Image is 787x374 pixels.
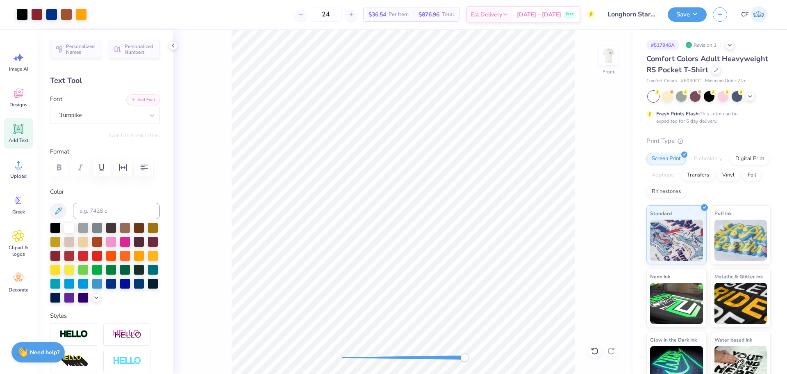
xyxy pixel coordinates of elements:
span: [DATE] - [DATE] [517,10,561,19]
div: Screen Print [646,153,686,165]
div: # 517946A [646,40,679,50]
span: Puff Ink [714,209,732,218]
span: Neon Ink [650,272,670,281]
span: Clipart & logos [5,244,32,257]
span: Personalized Numbers [125,44,155,55]
img: Negative Space [113,356,141,366]
span: Upload [10,173,27,179]
input: – – [310,7,342,22]
img: Stroke [59,330,88,339]
label: Color [50,187,160,197]
span: # 6030CC [681,78,701,85]
div: Transfers [682,169,714,181]
span: Total [442,10,454,19]
img: Puff Ink [714,220,767,261]
span: Water based Ink [714,335,752,344]
span: Decorate [9,287,28,293]
span: Greek [12,209,25,215]
strong: Need help? [30,349,59,356]
button: Personalized Numbers [109,40,160,59]
div: Rhinestones [646,186,686,198]
span: Comfort Colors [646,78,677,85]
span: Glow in the Dark Ink [650,335,697,344]
img: Standard [650,220,703,261]
span: Minimum Order: 24 + [705,78,746,85]
span: Per Item [389,10,409,19]
label: Styles [50,311,67,321]
img: Shadow [113,329,141,340]
label: Font [50,94,62,104]
span: Add Text [9,137,28,144]
span: CF [741,10,748,19]
div: Digital Print [730,153,770,165]
div: Embroidery [689,153,728,165]
div: Foil [742,169,762,181]
button: Save [668,7,707,22]
span: Standard [650,209,672,218]
a: CF [737,6,771,23]
span: Personalized Names [66,44,96,55]
img: Neon Ink [650,283,703,324]
div: This color can be expedited for 5 day delivery. [656,110,757,125]
span: Designs [9,101,27,108]
span: Est. Delivery [471,10,502,19]
img: Front [600,48,616,64]
label: Format [50,147,160,156]
img: Metallic & Glitter Ink [714,283,767,324]
button: Personalized Names [50,40,101,59]
input: Untitled Design [601,6,662,23]
div: Front [603,68,614,76]
button: Switch to Greek Letters [109,132,160,139]
span: Comfort Colors Adult Heavyweight RS Pocket T-Shirt [646,54,768,75]
div: Vinyl [717,169,740,181]
span: $36.54 [368,10,386,19]
img: 3D Illusion [59,355,88,368]
span: Metallic & Glitter Ink [714,272,763,281]
div: Revision 1 [683,40,721,50]
img: Cholo Fernandez [751,6,767,23]
div: Print Type [646,136,771,146]
div: Text Tool [50,75,160,86]
div: Applique [646,169,679,181]
div: Accessibility label [460,353,469,362]
span: Image AI [9,66,28,72]
input: e.g. 7428 c [73,203,160,219]
span: $876.96 [419,10,439,19]
button: Add Font [126,94,160,105]
span: Free [566,11,574,17]
strong: Fresh Prints Flash: [656,110,700,117]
